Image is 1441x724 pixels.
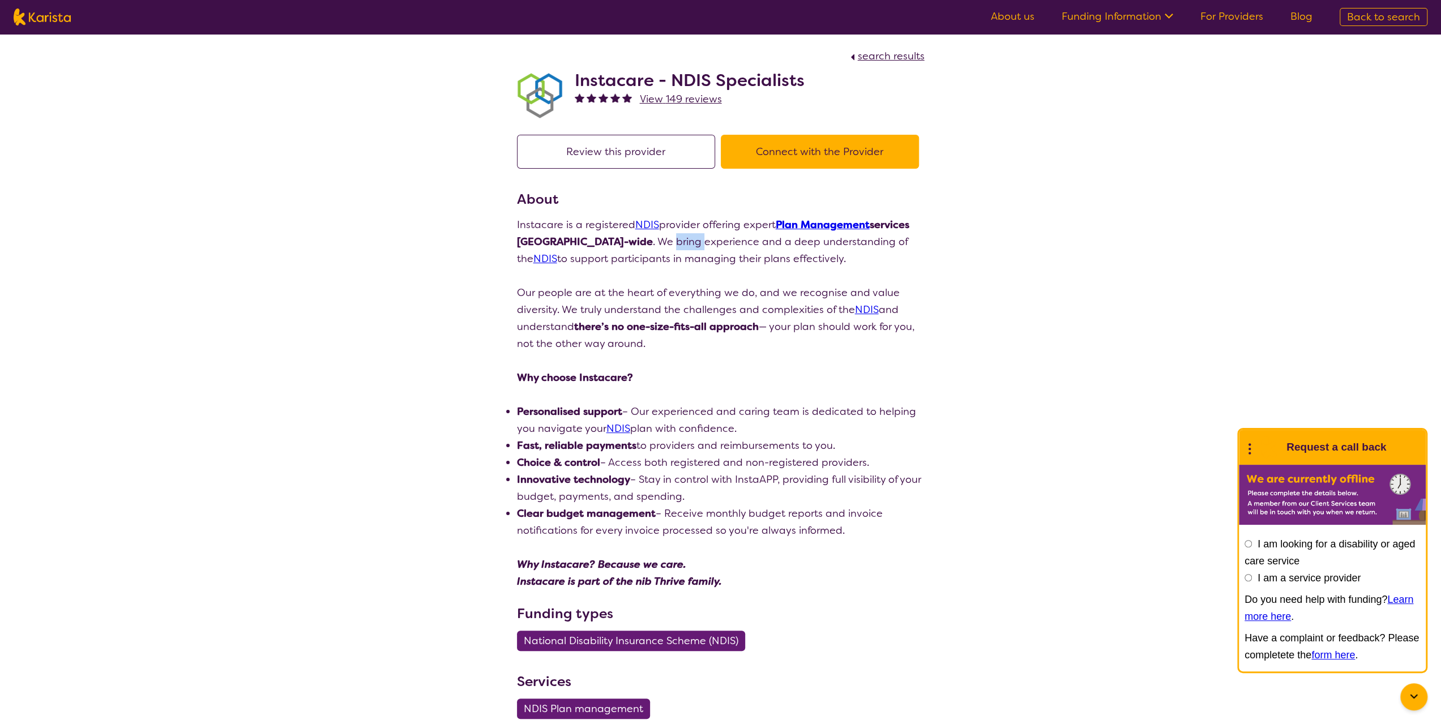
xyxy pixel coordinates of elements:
a: Back to search [1340,8,1427,26]
a: NDIS [855,303,879,316]
img: obkhna0zu27zdd4ubuus.png [517,73,562,118]
span: View 149 reviews [640,92,722,106]
p: Do you need help with funding? . [1245,591,1420,625]
a: NDIS Plan management [517,702,657,716]
strong: Innovative technology [517,473,630,486]
a: Review this provider [517,145,721,158]
img: Karista offline chat form to request call back [1239,465,1426,525]
li: – Access both registered and non-registered providers. [517,454,925,471]
img: Karista [1257,436,1280,459]
strong: Fast, reliable payments [517,439,636,452]
span: NDIS Plan management [524,699,643,719]
strong: Why choose Instacare? [517,371,633,384]
a: National Disability Insurance Scheme (NDIS) [517,634,752,648]
p: Instacare is a registered provider offering expert . We bring experience and a deep understanding... [517,216,925,267]
label: I am a service provider [1258,572,1361,584]
img: fullstar [587,93,596,102]
h3: Services [517,671,925,692]
img: fullstar [610,93,620,102]
strong: Choice & control [517,456,600,469]
a: About us [991,10,1034,23]
h1: Request a call back [1286,439,1386,456]
img: fullstar [575,93,584,102]
img: Karista logo [14,8,71,25]
a: NDIS [606,422,630,435]
li: – Stay in control with InstaAPP, providing full visibility of your budget, payments, and spending. [517,471,925,505]
a: Blog [1290,10,1312,23]
a: Funding Information [1062,10,1173,23]
strong: Personalised support [517,405,622,418]
strong: Clear budget management [517,507,656,520]
h3: About [517,189,925,209]
a: search results [848,49,925,63]
a: NDIS [533,252,557,265]
span: Back to search [1347,10,1420,24]
h3: Funding types [517,603,925,624]
span: National Disability Insurance Scheme (NDIS) [524,631,738,651]
button: Review this provider [517,135,715,169]
label: I am looking for a disability or aged care service [1245,538,1415,567]
button: Connect with the Provider [721,135,919,169]
span: search results [858,49,925,63]
p: Have a complaint or feedback? Please completete the . [1245,629,1420,663]
h2: Instacare - NDIS Specialists [575,70,805,91]
a: Connect with the Provider [721,145,925,158]
a: For Providers [1200,10,1263,23]
a: form here [1311,649,1355,661]
strong: there’s no one-size-fits-all approach [574,320,759,333]
p: Our people are at the heart of everything we do, and we recognise and value diversity. We truly u... [517,284,925,352]
img: fullstar [598,93,608,102]
a: Plan Management [776,218,870,232]
em: Why Instacare? Because we care. [517,558,686,571]
a: NDIS [635,218,659,232]
li: – Receive monthly budget reports and invoice notifications for every invoice processed so you're ... [517,505,925,539]
a: View 149 reviews [640,91,722,108]
li: – Our experienced and caring team is dedicated to helping you navigate your plan with confidence. [517,403,925,437]
img: fullstar [622,93,632,102]
em: Instacare is part of the nib Thrive family. [517,575,722,588]
li: to providers and reimbursements to you. [517,437,925,454]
